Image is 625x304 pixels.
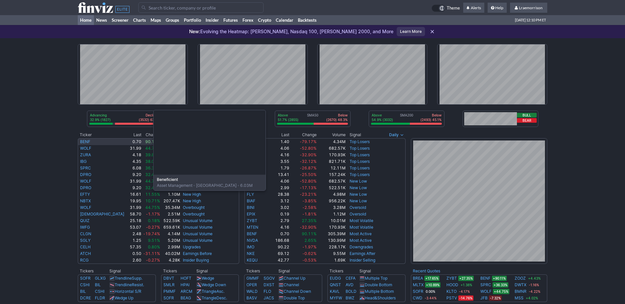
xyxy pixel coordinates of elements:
a: JFB [480,295,488,301]
a: DWTX [515,282,526,288]
a: IBG [80,159,87,164]
a: JACS [264,295,274,300]
a: ATCH [80,251,91,256]
a: BENF [80,139,90,144]
span: -0.62% [302,251,317,256]
span: Theme [447,5,460,12]
td: 3.12 [267,198,290,204]
span: -1.81% [302,212,317,216]
td: 4.28K [160,257,181,264]
a: Double Bottom [365,282,392,287]
span: • [192,183,196,188]
a: Most Volatile [350,225,373,230]
p: 54.9% (3032) [372,117,393,122]
a: NVDA [247,238,258,243]
span: Lraemorrison [519,5,543,10]
td: 13.41 [267,171,290,178]
a: New Low [350,185,367,190]
span: -2.58% [302,205,317,210]
input: Search [138,2,264,13]
th: Signal [196,268,239,274]
td: 682.57K [317,145,346,152]
a: News [94,15,109,25]
th: Last [267,132,290,138]
span: -26.87% [300,165,317,170]
span: -25.50% [300,172,317,177]
a: PMMF [163,289,176,294]
th: Volume [317,132,346,138]
a: SPRC [80,165,91,170]
td: 1.40 [267,138,290,145]
a: FLY [247,192,254,197]
span: Trendline [115,276,132,281]
a: CLGN [80,231,91,236]
a: DBVT [163,276,174,281]
span: -52.80% [300,146,317,151]
p: Advancing [90,113,111,117]
p: 32.9% (1827) [90,117,111,122]
span: Desc. [216,295,227,300]
span: 32.40% [145,172,160,177]
a: BASV [246,295,257,300]
a: EPIX [247,212,255,216]
td: 2.48 [128,231,142,237]
a: Crypto [256,15,273,25]
a: New Low [350,179,367,184]
a: Overbought [183,205,205,210]
td: 31.99 [128,204,142,211]
td: 12.11M [317,165,346,171]
p: Declining [139,113,160,117]
th: Ticker [78,132,128,138]
a: SGLY [80,238,91,243]
td: 821.71K [317,158,346,165]
span: [DATE] 12:10 PM ET [515,15,546,25]
a: Downgrades [350,244,373,249]
a: HOOD [446,282,458,288]
th: Tickers [327,268,359,274]
span: New: [189,29,200,34]
a: BMNR [515,288,526,295]
th: Tickers [78,268,109,274]
a: ARCM [181,289,192,294]
a: MTEN [247,225,258,230]
a: MSS [515,295,524,301]
td: 10.01M [317,217,346,224]
th: Signal [109,268,156,274]
span: +27.35% [458,276,474,281]
td: 522.51K [317,185,346,191]
td: 40.02M [160,250,181,257]
a: Top Losers [350,152,370,157]
a: WALD [246,289,258,294]
a: Overbought [183,212,205,216]
td: 3.28M [317,204,346,211]
a: Channel Up [284,276,305,281]
p: Above [278,113,298,117]
a: DCRE [80,295,91,300]
a: Top Losers [350,172,370,177]
a: Unusual Volume [183,225,213,230]
a: HOFT [181,276,191,281]
td: 19.95 [128,198,142,204]
a: Portfolio [182,15,203,25]
td: 4.34M [317,138,346,145]
a: TrendlineResist. [115,282,144,287]
span: -32.12% [300,159,317,164]
td: 4.06 [267,145,290,152]
span: -1.17% [146,212,160,216]
td: 31.99 [128,178,142,185]
a: TriangleDesc. [202,295,227,300]
span: -17.13% [300,185,317,190]
a: WOLF [480,288,492,295]
a: Earnings After [350,251,375,256]
button: Bull [517,113,537,117]
a: MLTX [413,282,424,288]
a: Wedge [202,276,214,281]
a: Help [488,3,507,13]
td: 2.99M [160,244,181,250]
a: Insider Buying [183,258,209,263]
a: Theme [432,5,460,12]
span: 90.11% [302,231,317,236]
a: Oversold [350,212,366,216]
a: WOLF [80,205,91,210]
p: (2670) 48.3% [326,117,348,122]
